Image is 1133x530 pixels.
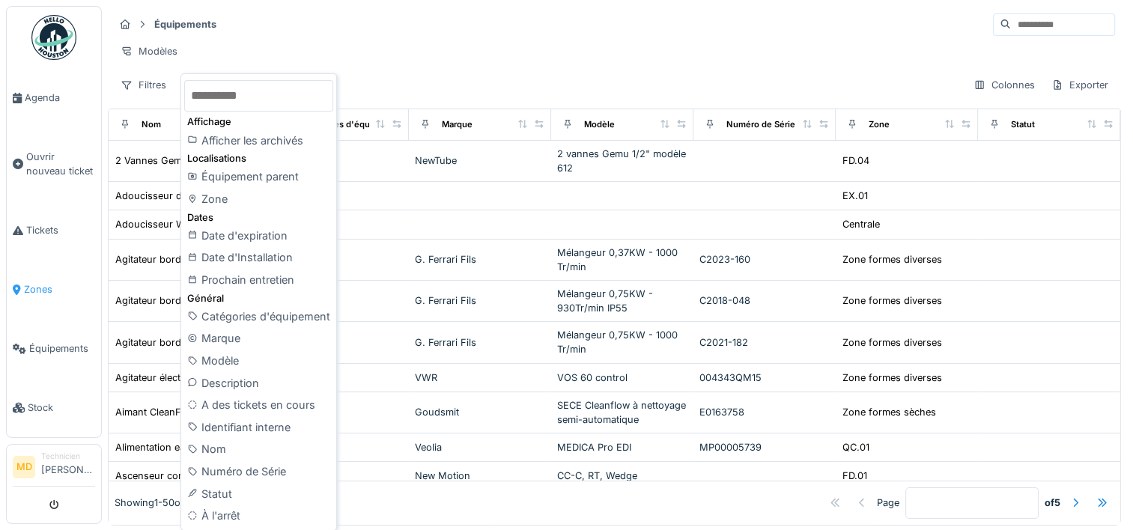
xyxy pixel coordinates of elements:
[273,252,403,266] div: Equipement
[273,335,403,350] div: Equipement
[184,225,333,247] div: Date d'expiration
[1045,74,1115,96] div: Exporter
[273,293,403,308] div: Equipement
[115,335,252,350] div: Agitateur bord de cuve Ferrari
[184,305,333,328] div: Catégories d'équipement
[273,189,403,203] div: Equipement
[115,153,215,168] div: 2 Vannes Gemu sur T
[115,252,220,266] div: Agitateur bord de cuve
[273,440,403,454] div: Equipement
[273,371,403,385] div: Equipement
[184,460,333,483] div: Numéro de Série
[842,153,869,168] div: FD.04
[415,371,545,385] div: VWR
[869,118,890,131] div: Zone
[699,440,830,454] div: MP00005739
[24,282,95,296] span: Zones
[442,118,473,131] div: Marque
[699,252,830,266] div: C2023-160
[115,189,201,203] div: Adoucisseur d'eau
[584,118,615,131] div: Modèle
[842,293,942,308] div: Zone formes diverses
[699,335,830,350] div: C2021-182
[967,74,1042,96] div: Colonnes
[25,91,95,105] span: Agenda
[557,469,687,483] div: CC-C, RT, Wedge
[557,287,687,315] div: Mélangeur 0,75KW - 930Tr/min IP55
[26,150,95,178] span: Ouvrir nouveau ticket
[184,246,333,269] div: Date d'Installation
[273,405,403,419] div: Equipement
[29,341,95,356] span: Équipements
[557,398,687,427] div: SECE Cleanflow à nettoyage semi-automatique
[184,483,333,505] div: Statut
[1045,496,1060,510] strong: of 5
[115,405,197,419] div: Aimant CleanFlow
[114,40,184,62] div: Modèles
[184,327,333,350] div: Marque
[557,371,687,385] div: VOS 60 control
[114,74,173,96] div: Filtres
[115,469,231,483] div: Ascenseur convoyeur FD
[184,505,333,527] div: À l'arrêt
[41,451,95,462] div: Technicien
[115,217,222,231] div: Adoucisseur Watertech
[184,291,333,305] div: Général
[726,118,795,131] div: Numéro de Série
[415,335,545,350] div: G. Ferrari Fils
[842,217,880,231] div: Centrale
[842,440,869,454] div: QC.01
[415,252,545,266] div: G. Ferrari Fils
[28,400,95,415] span: Stock
[842,371,942,385] div: Zone formes diverses
[300,118,404,131] div: Catégories d'équipement
[184,115,333,129] div: Affichage
[842,405,936,419] div: Zone formes sèches
[184,151,333,165] div: Localisations
[699,293,830,308] div: C2018-048
[184,350,333,372] div: Modèle
[415,153,545,168] div: NewTube
[26,223,95,237] span: Tickets
[184,130,333,152] div: Afficher les archivés
[13,456,35,478] li: MD
[184,269,333,291] div: Prochain entretien
[415,440,545,454] div: Veolia
[415,405,545,419] div: Goudsmit
[842,252,942,266] div: Zone formes diverses
[877,496,899,510] div: Page
[184,210,333,225] div: Dates
[115,371,251,385] div: Agitateur électronique VOS60
[273,217,403,231] div: Equipement
[842,189,868,203] div: EX.01
[115,440,252,454] div: Alimentation eau pure labo qc
[184,416,333,439] div: Identifiant interne
[184,394,333,416] div: A des tickets en cours
[699,405,830,419] div: E0163758
[184,188,333,210] div: Zone
[1011,118,1035,131] div: Statut
[148,17,222,31] strong: Équipements
[184,372,333,395] div: Description
[415,293,545,308] div: G. Ferrari Fils
[273,153,403,168] div: Equipement
[557,440,687,454] div: MEDICA Pro EDI
[142,118,161,131] div: Nom
[115,293,220,308] div: Agitateur bord de cuve
[184,438,333,460] div: Nom
[184,165,333,188] div: Équipement parent
[557,328,687,356] div: Mélangeur 0,75KW - 1000 Tr/min
[557,147,687,175] div: 2 vannes Gemu 1/2" modèle 612
[115,496,202,510] div: Showing 1 - 50 of 235
[699,371,830,385] div: 004343QM15
[842,335,942,350] div: Zone formes diverses
[557,246,687,274] div: Mélangeur 0,37KW - 1000 Tr/min
[415,469,545,483] div: New Motion
[842,469,867,483] div: FD.01
[31,15,76,60] img: Badge_color-CXgf-gQk.svg
[273,469,403,483] div: Equipement
[41,451,95,483] li: [PERSON_NAME]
